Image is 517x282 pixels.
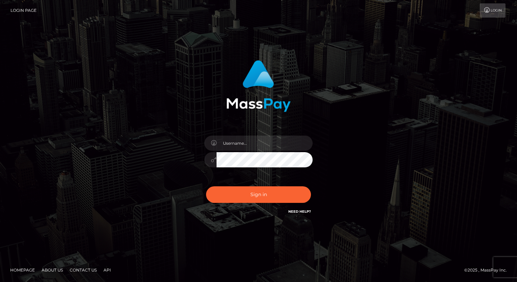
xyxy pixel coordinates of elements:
a: Contact Us [67,265,99,275]
a: Need Help? [288,209,311,214]
a: Homepage [7,265,38,275]
a: About Us [39,265,66,275]
a: Login [480,3,505,18]
div: © 2025 , MassPay Inc. [464,266,512,274]
input: Username... [217,136,313,151]
button: Sign in [206,186,311,203]
a: API [101,265,114,275]
img: MassPay Login [226,60,291,112]
a: Login Page [10,3,37,18]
